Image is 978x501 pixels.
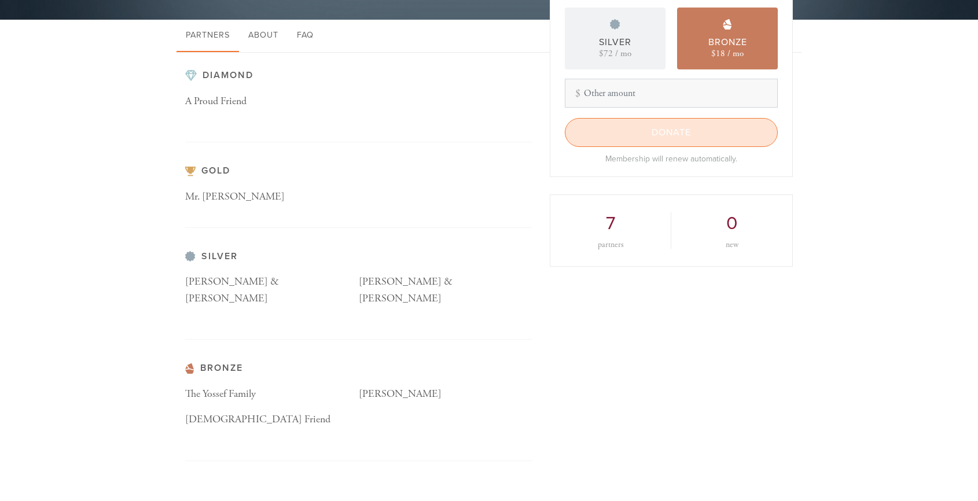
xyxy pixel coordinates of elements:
[185,363,194,374] img: pp-bronze.svg
[359,386,532,403] p: [PERSON_NAME]
[565,153,778,165] div: Membership will renew automatically.
[185,386,359,403] p: The Yossef Family
[610,19,620,30] img: pp-silver.svg
[565,118,778,147] input: Donate
[568,212,653,234] h2: 7
[708,35,747,49] div: Bronze
[185,70,532,82] h3: Diamond
[599,35,631,49] div: Silver
[568,241,653,249] div: partners
[689,241,775,249] div: new
[565,79,778,108] input: Other amount
[689,212,775,234] h2: 0
[711,49,744,58] div: $18 / mo
[723,19,732,30] img: pp-bronze.svg
[185,251,196,261] img: pp-silver.svg
[359,274,532,307] p: [PERSON_NAME] & [PERSON_NAME]
[185,251,532,262] h3: Silver
[177,20,239,52] a: Partners
[185,190,285,203] span: Mr. [PERSON_NAME]
[599,49,631,58] div: $72 / mo
[185,165,532,176] h3: Gold
[288,20,323,52] a: FAQ
[185,363,532,374] h3: Bronze
[185,70,197,82] img: pp-diamond.svg
[185,167,196,176] img: pp-gold.svg
[185,411,359,428] p: [DEMOGRAPHIC_DATA] Friend
[185,274,359,307] p: [PERSON_NAME] & [PERSON_NAME]
[239,20,288,52] a: About
[185,93,359,110] p: A Proud Friend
